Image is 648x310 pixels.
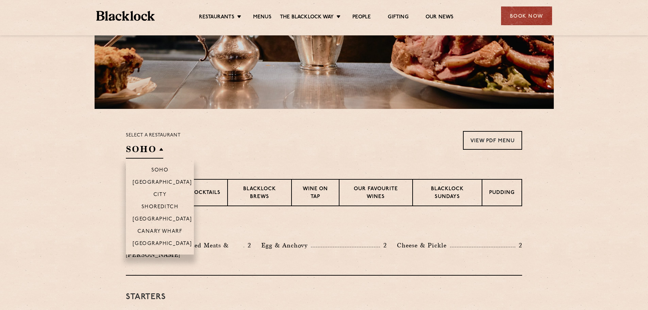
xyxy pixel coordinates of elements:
[235,185,284,201] p: Blacklock Brews
[190,189,220,198] p: Cocktails
[142,204,179,211] p: Shoreditch
[346,185,405,201] p: Our favourite wines
[380,241,387,250] p: 2
[253,14,271,21] a: Menus
[126,293,522,301] h3: Starters
[126,131,181,140] p: Select a restaurant
[397,241,450,250] p: Cheese & Pickle
[126,143,163,159] h2: SOHO
[515,241,522,250] p: 2
[352,14,371,21] a: People
[501,6,552,25] div: Book Now
[153,192,167,199] p: City
[388,14,408,21] a: Gifting
[151,167,169,174] p: Soho
[426,14,454,21] a: Our News
[133,180,192,186] p: [GEOGRAPHIC_DATA]
[137,229,182,235] p: Canary Wharf
[463,131,522,150] a: View PDF Menu
[133,241,192,248] p: [GEOGRAPHIC_DATA]
[299,185,332,201] p: Wine on Tap
[420,185,475,201] p: Blacklock Sundays
[489,189,515,198] p: Pudding
[199,14,234,21] a: Restaurants
[261,241,311,250] p: Egg & Anchovy
[280,14,334,21] a: The Blacklock Way
[96,11,155,21] img: BL_Textured_Logo-footer-cropped.svg
[126,223,522,232] h3: Pre Chop Bites
[244,241,251,250] p: 2
[133,216,192,223] p: [GEOGRAPHIC_DATA]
